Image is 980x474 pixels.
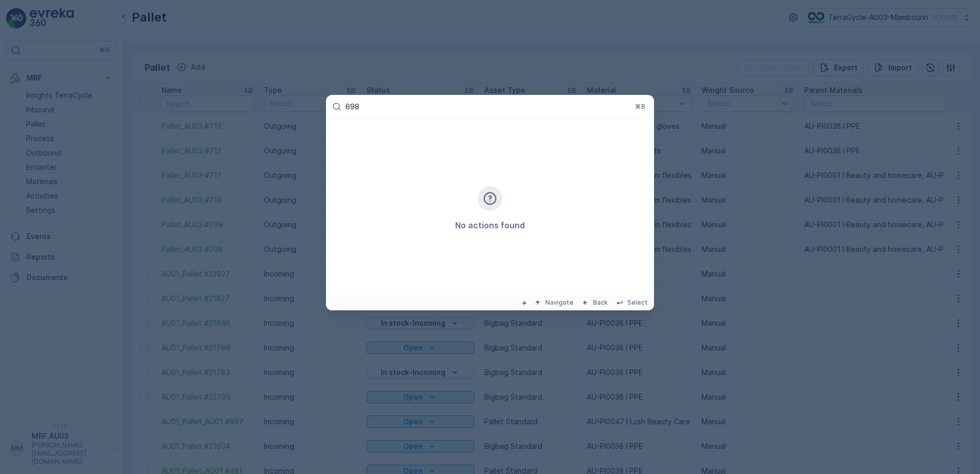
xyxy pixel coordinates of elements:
div: Search for pages or actions [326,119,654,295]
p: Select [627,299,648,307]
p: No actions found [455,219,525,231]
button: ⌘B [632,101,648,112]
p: Back [593,299,608,307]
p: Navigate [545,299,574,307]
input: Search for pages or actions [345,102,628,111]
p: ⌘B [635,103,645,111]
